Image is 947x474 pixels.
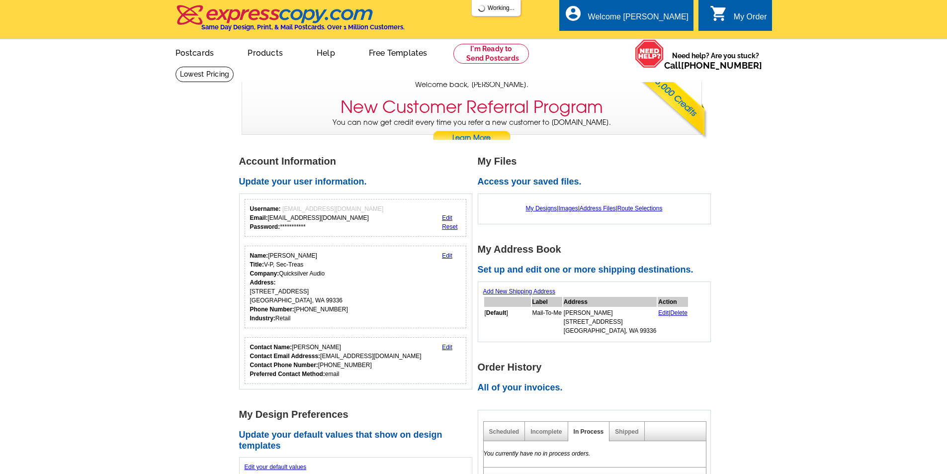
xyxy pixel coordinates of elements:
strong: Contact Email Addresss: [250,353,321,360]
span: Call [664,60,762,71]
strong: Company: [250,270,279,277]
strong: Title: [250,261,264,268]
a: Edit your default values [245,464,307,471]
strong: Contact Name: [250,344,292,351]
strong: Password: [250,223,280,230]
i: account_circle [564,4,582,22]
img: loading... [478,4,486,12]
a: [PHONE_NUMBER] [681,60,762,71]
a: Free Templates [353,40,443,64]
a: Reset [442,223,457,230]
h1: My Design Preferences [239,409,478,420]
i: shopping_cart [710,4,728,22]
a: Edit [442,214,452,221]
strong: Phone Number: [250,306,294,313]
a: Shipped [615,428,638,435]
a: Incomplete [530,428,562,435]
td: Mail-To-Me [532,308,562,336]
em: You currently have no in process orders. [484,450,591,457]
b: Default [486,309,507,316]
th: Label [532,297,562,307]
div: Your login information. [245,199,467,237]
p: You can now get credit every time you refer a new customer to [DOMAIN_NAME]. [242,117,701,146]
a: In Process [574,428,604,435]
th: Action [658,297,688,307]
div: My Order [734,12,767,26]
strong: Username: [250,205,281,212]
h2: Set up and edit one or more shipping destinations. [478,265,716,276]
a: Delete [670,309,688,316]
td: | [658,308,688,336]
a: Postcards [160,40,230,64]
a: Learn More [432,131,511,146]
td: [PERSON_NAME] [STREET_ADDRESS] [GEOGRAPHIC_DATA], WA 99336 [563,308,657,336]
strong: Address: [250,279,276,286]
img: help [635,39,664,68]
div: Your personal details. [245,246,467,328]
h2: All of your invoices. [478,382,716,393]
h4: Same Day Design, Print, & Mail Postcards. Over 1 Million Customers. [201,23,405,31]
span: Need help? Are you stuck? [664,51,767,71]
h2: Update your user information. [239,177,478,188]
strong: Industry: [250,315,275,322]
a: Products [232,40,299,64]
a: Edit [442,252,452,259]
a: Address Files [580,205,616,212]
span: Welcome back, [PERSON_NAME]. [415,80,528,90]
div: Who should we contact regarding order issues? [245,337,467,384]
div: [PERSON_NAME] V-P, Sec-Treas Quicksilver Audio [STREET_ADDRESS] [GEOGRAPHIC_DATA], WA 99336 [PHON... [250,251,348,323]
a: Add New Shipping Address [483,288,555,295]
h1: Account Information [239,156,478,167]
h1: Order History [478,362,716,373]
strong: Name: [250,252,268,259]
h1: My Address Book [478,244,716,255]
div: [PERSON_NAME] [EMAIL_ADDRESS][DOMAIN_NAME] [PHONE_NUMBER] email [250,343,422,379]
h1: My Files [478,156,716,167]
a: Same Day Design, Print, & Mail Postcards. Over 1 Million Customers. [175,12,405,31]
h2: Access your saved files. [478,177,716,188]
a: shopping_cart My Order [710,11,767,23]
strong: Contact Phone Number: [250,362,318,369]
h3: New Customer Referral Program [341,97,603,117]
strong: Preferred Contact Method: [250,371,325,378]
div: Welcome [PERSON_NAME] [588,12,689,26]
a: My Designs [526,205,557,212]
td: [ ] [484,308,531,336]
a: Images [558,205,578,212]
span: [EMAIL_ADDRESS][DOMAIN_NAME] [282,205,383,212]
a: Route Selections [617,205,663,212]
h2: Update your default values that show on design templates [239,430,478,451]
a: Help [301,40,351,64]
a: Edit [442,344,452,351]
a: Edit [658,309,669,316]
a: Scheduled [489,428,519,435]
div: | | | [483,199,705,218]
th: Address [563,297,657,307]
strong: Email: [250,214,268,221]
